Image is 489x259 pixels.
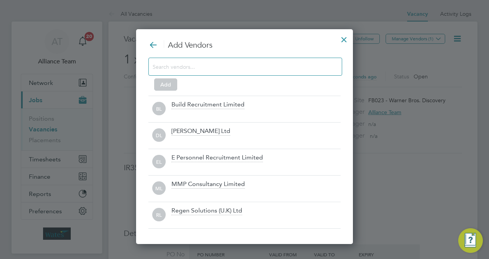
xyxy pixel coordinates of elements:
[152,182,166,195] span: ML
[171,154,263,162] div: E Personnel Recruitment Limited
[152,155,166,169] span: EL
[171,207,242,215] div: Regen Solutions (U.K) Ltd
[458,228,483,253] button: Engage Resource Center
[153,61,326,71] input: Search vendors...
[148,40,341,50] h3: Add Vendors
[154,78,177,91] button: Add
[171,101,244,109] div: Build Recruitment Limited
[152,102,166,116] span: BL
[171,127,230,136] div: [PERSON_NAME] Ltd
[171,180,245,189] div: MMP Consultancy Limited
[152,129,166,142] span: DL
[152,208,166,222] span: RL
